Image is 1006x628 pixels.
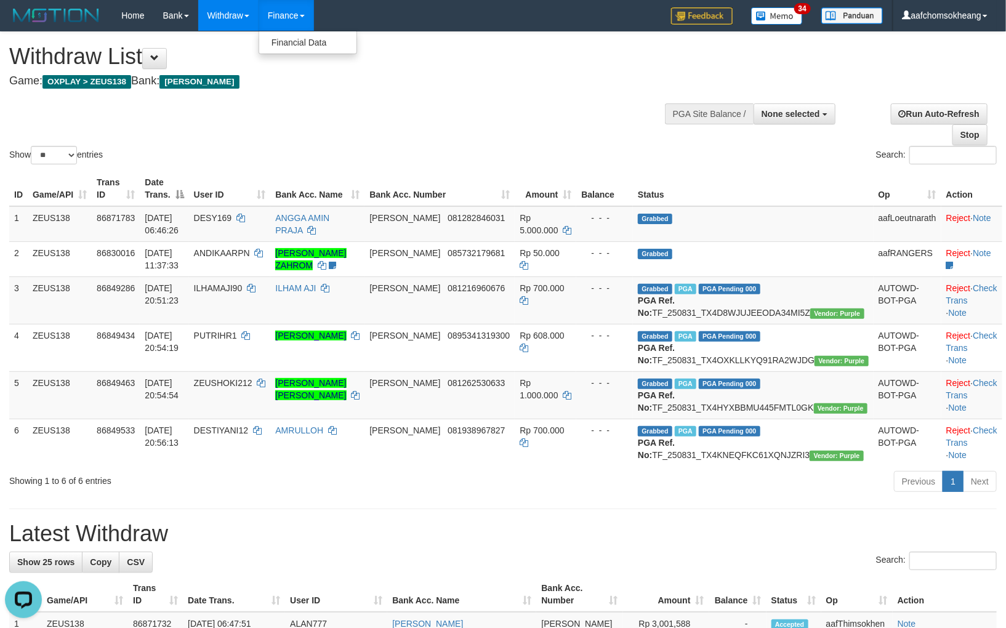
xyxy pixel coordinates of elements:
[946,378,997,400] a: Check Trans
[973,248,991,258] a: Note
[815,356,868,366] span: Vendor URL: https://trx4.1velocity.biz
[9,146,103,164] label: Show entries
[9,324,28,371] td: 4
[810,451,863,461] span: Vendor URL: https://trx4.1velocity.biz
[946,248,971,258] a: Reject
[97,283,135,293] span: 86849286
[183,577,285,612] th: Date Trans.: activate to sort column ascending
[581,247,628,259] div: - - -
[665,103,754,124] div: PGA Site Balance /
[894,471,943,492] a: Previous
[973,213,991,223] a: Note
[28,419,92,466] td: ZEUS138
[821,577,893,612] th: Op: activate to sort column ascending
[767,577,821,612] th: Status: activate to sort column ascending
[638,284,672,294] span: Grabbed
[369,425,440,435] span: [PERSON_NAME]
[941,324,1002,371] td: · ·
[699,426,760,437] span: PGA Pending
[369,331,440,340] span: [PERSON_NAME]
[576,171,633,206] th: Balance
[633,276,873,324] td: TF_250831_TX4D8WJUJEEODA34MI5Z
[581,212,628,224] div: - - -
[42,75,131,89] span: OXPLAY > ZEUS138
[699,284,760,294] span: PGA Pending
[275,213,329,235] a: ANGGA AMIN PRAJA
[536,577,622,612] th: Bank Acc. Number: activate to sort column ascending
[581,377,628,389] div: - - -
[794,3,811,14] span: 34
[28,276,92,324] td: ZEUS138
[675,426,696,437] span: Marked by aafRornrotha
[9,44,658,69] h1: Withdraw List
[638,438,675,460] b: PGA Ref. No:
[874,276,941,324] td: AUTOWD-BOT-PGA
[194,425,248,435] span: DESTIYANI12
[874,206,941,242] td: aafLoeutnarath
[9,276,28,324] td: 3
[946,283,997,305] a: Check Trans
[520,331,564,340] span: Rp 608.000
[909,552,997,570] input: Search:
[145,248,179,270] span: [DATE] 11:37:33
[369,213,440,223] span: [PERSON_NAME]
[949,355,967,365] a: Note
[814,403,867,414] span: Vendor URL: https://trx4.1velocity.biz
[638,379,672,389] span: Grabbed
[949,450,967,460] a: Note
[909,146,997,164] input: Search:
[270,171,364,206] th: Bank Acc. Name: activate to sort column ascending
[581,282,628,294] div: - - -
[946,213,971,223] a: Reject
[762,109,820,119] span: None selected
[97,331,135,340] span: 86849434
[119,552,153,573] a: CSV
[448,331,510,340] span: Copy 0895341319300 to clipboard
[699,379,760,389] span: PGA Pending
[28,206,92,242] td: ZEUS138
[941,371,1002,419] td: · ·
[97,425,135,435] span: 86849533
[82,552,119,573] a: Copy
[874,171,941,206] th: Op: activate to sort column ascending
[515,171,576,206] th: Amount: activate to sort column ascending
[520,425,564,435] span: Rp 700.000
[751,7,803,25] img: Button%20Memo.svg
[448,248,505,258] span: Copy 085732179681 to clipboard
[754,103,835,124] button: None selected
[97,248,135,258] span: 86830016
[92,171,140,206] th: Trans ID: activate to sort column ascending
[581,329,628,342] div: - - -
[581,424,628,437] div: - - -
[275,425,323,435] a: AMRULLOH
[194,331,237,340] span: PUTRIHR1
[145,213,179,235] span: [DATE] 06:46:26
[946,378,971,388] a: Reject
[893,577,997,612] th: Action
[949,403,967,413] a: Note
[9,75,658,87] h4: Game: Bank:
[9,371,28,419] td: 5
[145,378,179,400] span: [DATE] 20:54:54
[145,283,179,305] span: [DATE] 20:51:23
[520,283,564,293] span: Rp 700.000
[28,171,92,206] th: Game/API: activate to sort column ascending
[963,471,997,492] a: Next
[699,331,760,342] span: PGA Pending
[448,425,505,435] span: Copy 081938967827 to clipboard
[9,206,28,242] td: 1
[633,171,873,206] th: Status
[638,343,675,365] b: PGA Ref. No:
[28,241,92,276] td: ZEUS138
[42,577,128,612] th: Game/API: activate to sort column ascending
[874,419,941,466] td: AUTOWD-BOT-PGA
[127,557,145,567] span: CSV
[952,124,988,145] a: Stop
[638,249,672,259] span: Grabbed
[671,7,733,25] img: Feedback.jpg
[194,283,243,293] span: ILHAMAJI90
[275,283,316,293] a: ILHAM AJI
[633,419,873,466] td: TF_250831_TX4KNEQFKC61XQNJZRI3
[638,214,672,224] span: Grabbed
[448,213,505,223] span: Copy 081282846031 to clipboard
